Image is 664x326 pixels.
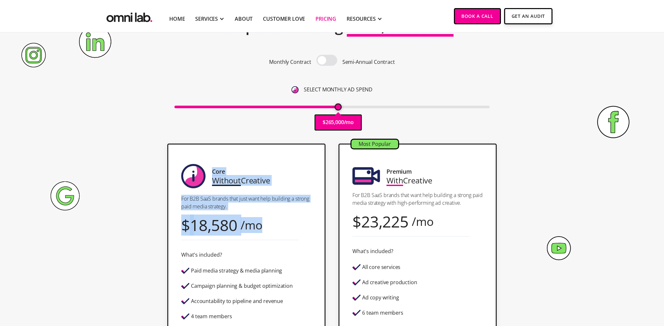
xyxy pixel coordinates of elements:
p: For B2B SaaS brands that just want help building a strong paid media strategy. [181,195,312,210]
div: What's included? [181,250,222,259]
div: Creative [212,176,270,185]
div: Most Popular [351,140,398,148]
p: $ [323,118,326,127]
div: SERVICES [195,15,218,23]
div: $ [352,217,361,226]
div: Accountability to pipeline and revenue [191,298,283,304]
img: Omni Lab: B2B SaaS Demand Generation Agency [105,8,154,24]
a: Pricing [315,15,336,23]
div: Creative [386,176,432,185]
div: $ [181,221,190,229]
div: /mo [241,221,263,229]
div: 23,225 [361,217,409,226]
div: What's included? [352,247,393,256]
div: 6 team members [362,310,403,316]
div: 18,580 [190,221,237,229]
div: All core services [362,264,400,270]
a: Book a Call [454,8,501,24]
div: Premium [386,167,412,176]
a: Get An Audit [504,8,552,24]
span: With [386,175,403,186]
a: Home [169,15,185,23]
iframe: Chat Widget [547,251,664,326]
p: Monthly Contract [269,58,311,66]
p: 265,000 [326,118,344,127]
p: SELECT MONTHLY AD SPEND [304,85,373,94]
div: 4 team members [191,314,232,319]
p: For B2B SaaS brands that want help building a strong paid media strategy with high-performing ad ... [352,191,483,207]
div: /mo [412,217,434,226]
a: Customer Love [263,15,305,23]
div: Core [212,167,225,176]
div: Ad copy writing [362,295,399,300]
a: home [105,8,154,24]
span: Yeah, We Know [347,16,454,36]
span: Without [212,175,241,186]
p: /mo [344,118,354,127]
div: RESOURCES [347,15,376,23]
div: Ad creative production [362,280,417,285]
a: About [235,15,253,23]
img: 6410812402e99d19b372aa32_omni-nav-info.svg [291,86,299,93]
div: Paid media strategy & media planning [191,268,282,274]
div: Campaign planning & budget optimization [191,283,293,289]
p: Semi-Annual Contract [342,58,395,66]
